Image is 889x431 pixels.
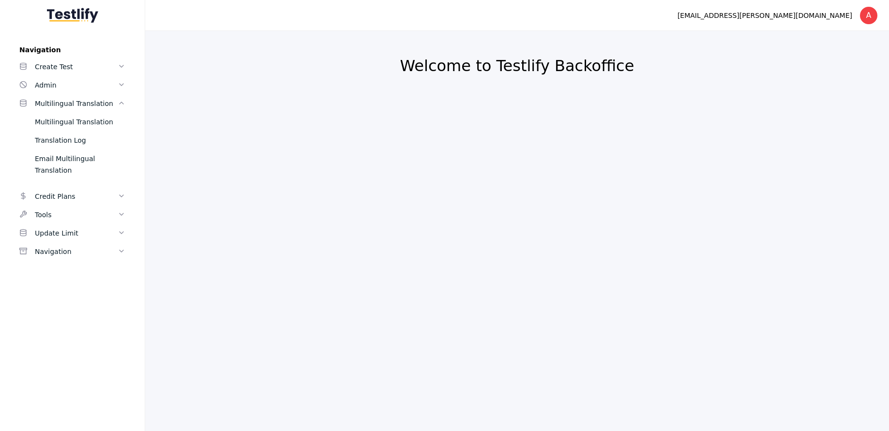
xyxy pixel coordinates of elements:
div: Email Multilingual Translation [35,153,125,176]
div: Multilingual Translation [35,116,125,128]
div: [EMAIL_ADDRESS][PERSON_NAME][DOMAIN_NAME] [678,10,852,21]
div: Tools [35,209,118,221]
a: Translation Log [12,131,133,149]
h2: Welcome to Testlify Backoffice [168,56,866,75]
a: Email Multilingual Translation [12,149,133,179]
img: Testlify - Backoffice [47,8,98,23]
div: Update Limit [35,227,118,239]
div: Admin [35,79,118,91]
div: Credit Plans [35,191,118,202]
div: Create Test [35,61,118,73]
label: Navigation [12,46,133,54]
div: Translation Log [35,134,125,146]
a: Multilingual Translation [12,113,133,131]
div: Navigation [35,246,118,257]
div: A [860,7,877,24]
div: Multilingual Translation [35,98,118,109]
